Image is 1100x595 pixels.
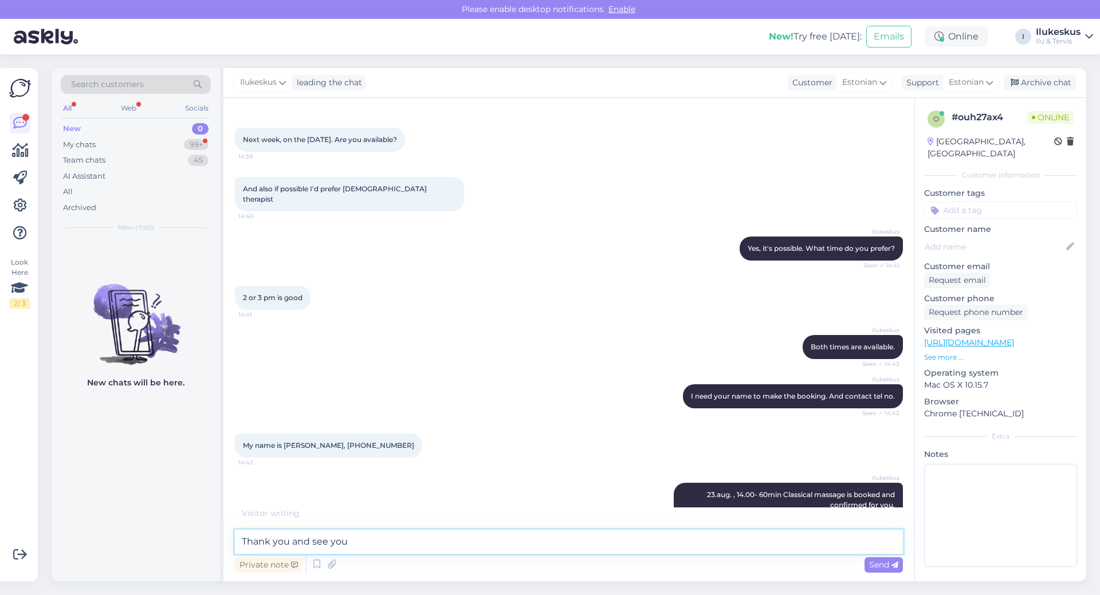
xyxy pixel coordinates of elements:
div: Extra [924,431,1077,442]
span: I need your name to make the booking. And contact tel no. [691,392,895,400]
span: Seen ✓ 14:42 [857,409,899,417]
div: leading the chat [292,77,362,89]
span: 23.aug. , 14.00- 60min Classical massage is booked and confirmed for you. [707,490,897,509]
div: My chats [63,139,96,151]
p: Browser [924,396,1077,408]
p: Customer tags [924,187,1077,199]
b: New! [769,31,793,42]
div: All [61,101,74,116]
span: Yes, it's possible. What time do you prefer? [748,244,895,253]
span: Seen ✓ 14:42 [857,360,899,368]
p: Customer email [924,261,1077,273]
span: . [300,508,301,518]
span: Search customers [71,78,144,90]
p: Mac OS X 10.15.7 [924,379,1077,391]
span: My name is [PERSON_NAME], [PHONE_NUMBER] [243,441,414,450]
div: Archived [63,202,96,214]
div: AI Assistant [63,171,105,182]
span: Ilukeskus [857,227,899,236]
p: See more ... [924,352,1077,362]
div: Ilukeskus [1036,27,1081,37]
div: Try free [DATE]: [769,30,862,44]
span: 14:39 [238,152,281,161]
span: And also if possible I'd prefer [DEMOGRAPHIC_DATA] therapist [243,184,429,203]
div: Team chats [63,155,105,166]
div: 45 [188,155,209,166]
p: Operating system [924,367,1077,379]
p: Visited pages [924,325,1077,337]
input: Add a tag [924,202,1077,219]
div: Support [902,77,939,89]
span: o [933,115,939,123]
div: 99+ [184,139,209,151]
div: Request phone number [924,305,1028,320]
span: 14:41 [238,310,281,319]
p: Chrome [TECHNICAL_ID] [924,408,1077,420]
div: 0 [192,123,209,135]
div: Look Here [9,257,30,309]
div: Ilu & Tervis [1036,37,1081,46]
span: Both times are available. [811,342,895,351]
input: Add name [925,241,1064,253]
div: Customer information [924,170,1077,180]
div: New [63,123,81,135]
img: No chats [52,263,220,367]
div: I [1015,29,1031,45]
span: Ilukeskus [240,76,277,89]
span: Online [1027,111,1074,124]
div: Online [925,26,988,47]
a: IlukeskusIlu & Tervis [1036,27,1093,46]
p: Notes [924,448,1077,460]
div: Visitor writing [235,507,903,519]
p: New chats will be here. [87,377,184,389]
div: Socials [183,101,211,116]
span: New chats [117,222,154,233]
div: Request email [924,273,991,288]
span: Enable [605,4,639,14]
button: Emails [866,26,912,48]
div: Customer [788,77,832,89]
div: Private note [235,557,302,573]
span: Send [869,559,898,570]
span: Next week, on the [DATE]. Are you available? [243,135,397,144]
div: All [63,186,73,198]
span: Estonian [842,76,877,89]
a: [URL][DOMAIN_NAME] [924,337,1014,348]
span: 14:40 [238,212,281,220]
div: 2 / 3 [9,298,30,309]
p: Customer phone [924,293,1077,305]
div: [GEOGRAPHIC_DATA], [GEOGRAPHIC_DATA] [928,136,1054,160]
textarea: Thank you and see you [235,530,903,554]
span: Ilukeskus [857,326,899,334]
span: Ilukeskus [857,375,899,384]
span: Ilukeskus [857,474,899,482]
span: 2 or 3 pm is good [243,293,302,302]
div: Web [119,101,139,116]
span: Estonian [949,76,984,89]
img: Askly Logo [9,77,31,99]
div: Archive chat [1004,75,1076,90]
div: # ouh27ax4 [952,111,1027,124]
span: Seen ✓ 14:41 [857,261,899,270]
p: Customer name [924,223,1077,235]
span: 14:42 [238,458,281,467]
